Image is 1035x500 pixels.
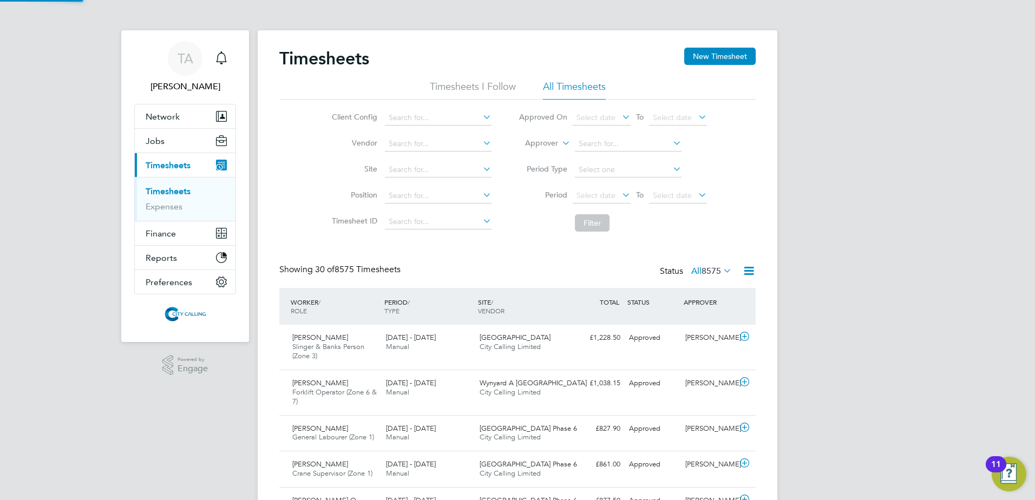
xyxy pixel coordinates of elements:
[480,459,577,469] span: [GEOGRAPHIC_DATA] Phase 6
[135,177,235,221] div: Timesheets
[625,456,681,473] div: Approved
[134,305,236,323] a: Go to home page
[681,456,737,473] div: [PERSON_NAME]
[291,306,307,315] span: ROLE
[382,292,475,320] div: PERIOD
[146,201,182,212] a: Expenses
[292,387,377,406] span: Forklift Operator (Zone 6 & 7)
[162,355,208,376] a: Powered byEngage
[135,270,235,294] button: Preferences
[480,333,551,342] span: [GEOGRAPHIC_DATA]
[491,298,493,306] span: /
[292,378,348,387] span: [PERSON_NAME]
[702,266,721,277] span: 8575
[577,190,615,200] span: Select date
[386,469,409,478] span: Manual
[992,457,1026,491] button: Open Resource Center, 11 new notifications
[146,253,177,263] span: Reports
[480,469,541,478] span: City Calling Limited
[315,264,401,275] span: 8575 Timesheets
[292,333,348,342] span: [PERSON_NAME]
[386,378,436,387] span: [DATE] - [DATE]
[135,221,235,245] button: Finance
[386,333,436,342] span: [DATE] - [DATE]
[135,104,235,128] button: Network
[991,464,1001,478] div: 11
[430,80,516,100] li: Timesheets I Follow
[681,292,737,312] div: APPROVER
[568,329,625,347] div: £1,228.50
[568,456,625,473] div: £861.00
[146,186,191,196] a: Timesheets
[543,80,606,100] li: All Timesheets
[134,41,236,93] a: TA[PERSON_NAME]
[625,292,681,312] div: STATUS
[480,424,577,433] span: [GEOGRAPHIC_DATA] Phase 6
[279,264,403,275] div: Showing
[121,30,249,342] nav: Main navigation
[509,138,558,149] label: Approver
[135,153,235,177] button: Timesheets
[146,160,191,170] span: Timesheets
[292,432,374,442] span: General Labourer (Zone 1)
[329,216,377,226] label: Timesheet ID
[178,364,208,373] span: Engage
[480,342,541,351] span: City Calling Limited
[633,110,647,124] span: To
[292,424,348,433] span: [PERSON_NAME]
[329,138,377,148] label: Vendor
[625,420,681,438] div: Approved
[288,292,382,320] div: WORKER
[385,162,492,177] input: Search for...
[386,459,436,469] span: [DATE] - [DATE]
[691,266,732,277] label: All
[329,112,377,122] label: Client Config
[681,329,737,347] div: [PERSON_NAME]
[386,424,436,433] span: [DATE] - [DATE]
[480,378,587,387] span: Wynyard A [GEOGRAPHIC_DATA]
[519,112,567,122] label: Approved On
[292,342,364,360] span: Slinger & Banks Person (Zone 3)
[134,80,236,93] span: Thayaraj Arulnesan
[146,136,165,146] span: Jobs
[519,190,567,200] label: Period
[386,432,409,442] span: Manual
[681,374,737,392] div: [PERSON_NAME]
[681,420,737,438] div: [PERSON_NAME]
[146,228,176,239] span: Finance
[385,214,492,229] input: Search for...
[660,264,734,279] div: Status
[178,51,193,65] span: TA
[292,469,372,478] span: Crane Supervisor (Zone 1)
[279,48,369,69] h2: Timesheets
[315,264,335,275] span: 30 of
[146,277,192,287] span: Preferences
[318,298,320,306] span: /
[162,305,208,323] img: citycalling-logo-retina.png
[386,387,409,397] span: Manual
[292,459,348,469] span: [PERSON_NAME]
[519,164,567,174] label: Period Type
[478,306,505,315] span: VENDOR
[386,342,409,351] span: Manual
[575,162,682,177] input: Select one
[653,113,692,122] span: Select date
[329,164,377,174] label: Site
[408,298,410,306] span: /
[577,113,615,122] span: Select date
[384,306,399,315] span: TYPE
[385,110,492,126] input: Search for...
[684,48,756,65] button: New Timesheet
[480,387,541,397] span: City Calling Limited
[575,136,682,152] input: Search for...
[625,374,681,392] div: Approved
[568,374,625,392] div: £1,038.15
[385,188,492,203] input: Search for...
[385,136,492,152] input: Search for...
[475,292,569,320] div: SITE
[568,420,625,438] div: £827.90
[653,190,692,200] span: Select date
[135,129,235,153] button: Jobs
[600,298,619,306] span: TOTAL
[625,329,681,347] div: Approved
